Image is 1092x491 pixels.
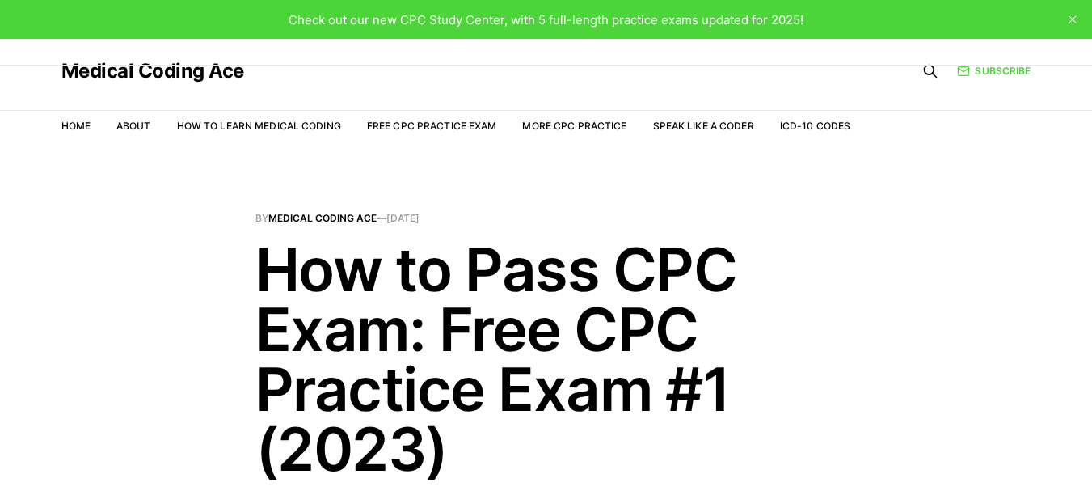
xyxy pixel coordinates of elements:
time: [DATE] [386,212,420,224]
button: close [1060,6,1086,32]
a: About [116,120,151,132]
h1: How to Pass CPC Exam: Free CPC Practice Exam #1 (2023) [255,239,837,479]
a: Home [61,120,91,132]
a: ICD-10 Codes [780,120,850,132]
span: Check out our new CPC Study Center, with 5 full-length practice exams updated for 2025! [289,12,803,28]
a: Subscribe [957,63,1031,78]
a: How to Learn Medical Coding [177,120,341,132]
span: By — [255,214,837,223]
a: Medical Coding Ace [61,61,244,81]
a: Medical Coding Ace [268,212,377,224]
a: More CPC Practice [522,120,626,132]
a: Free CPC Practice Exam [367,120,497,132]
a: Speak Like a Coder [653,120,754,132]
